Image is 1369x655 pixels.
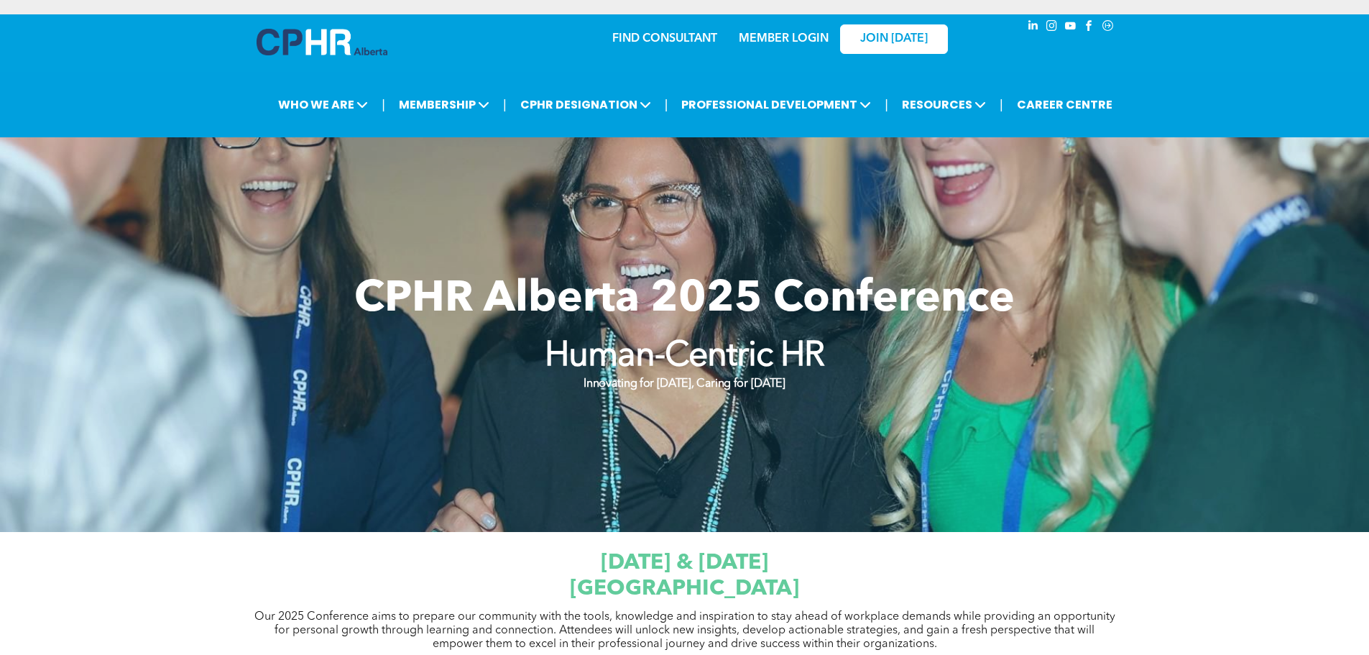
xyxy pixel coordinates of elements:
a: CAREER CENTRE [1013,91,1117,118]
li: | [1000,90,1003,119]
a: youtube [1063,18,1079,37]
span: CPHR DESIGNATION [516,91,655,118]
li: | [382,90,385,119]
li: | [665,90,668,119]
a: linkedin [1025,18,1041,37]
span: [DATE] & [DATE] [601,552,768,574]
span: [GEOGRAPHIC_DATA] [570,578,799,600]
a: facebook [1082,18,1097,37]
span: MEMBERSHIP [395,91,494,118]
strong: Human-Centric HR [545,339,825,374]
strong: Innovating for [DATE], Caring for [DATE] [584,378,785,390]
span: JOIN [DATE] [860,32,928,46]
span: Our 2025 Conference aims to prepare our community with the tools, knowledge and inspiration to st... [254,611,1115,650]
a: Social network [1100,18,1116,37]
span: WHO WE ARE [274,91,372,118]
a: instagram [1044,18,1060,37]
img: A blue and white logo for cp alberta [257,29,387,55]
li: | [885,90,888,119]
span: RESOURCES [898,91,990,118]
a: FIND CONSULTANT [612,33,717,45]
li: | [503,90,507,119]
span: PROFESSIONAL DEVELOPMENT [677,91,875,118]
a: MEMBER LOGIN [739,33,829,45]
a: JOIN [DATE] [840,24,948,54]
span: CPHR Alberta 2025 Conference [354,278,1015,321]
